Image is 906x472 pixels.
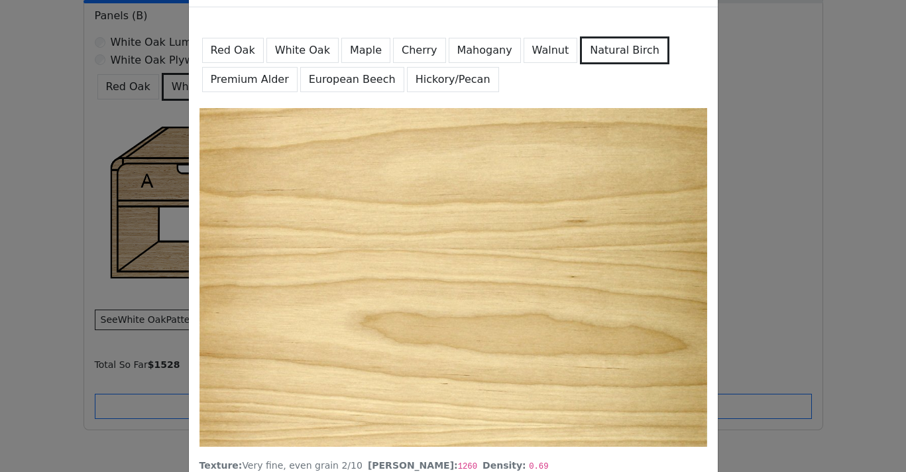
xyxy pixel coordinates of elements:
[266,38,339,63] button: White Oak
[580,36,669,64] button: Natural Birch
[368,460,458,471] b: [PERSON_NAME]:
[202,38,264,63] button: Red Oak
[407,67,499,92] button: Hickory/Pecan
[300,67,404,92] button: European Beech
[449,38,521,63] button: Mahogany
[458,462,477,471] code: 1260
[202,67,298,92] button: Premium Alder
[529,462,548,471] code: 0.69
[199,108,707,447] img: Natural Birch
[341,38,390,63] button: Maple
[199,460,243,471] b: Texture:
[393,38,446,63] button: Cherry
[482,460,526,471] b: Density:
[524,38,578,63] button: Walnut
[199,460,363,471] small: Very fine, even grain 2/10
